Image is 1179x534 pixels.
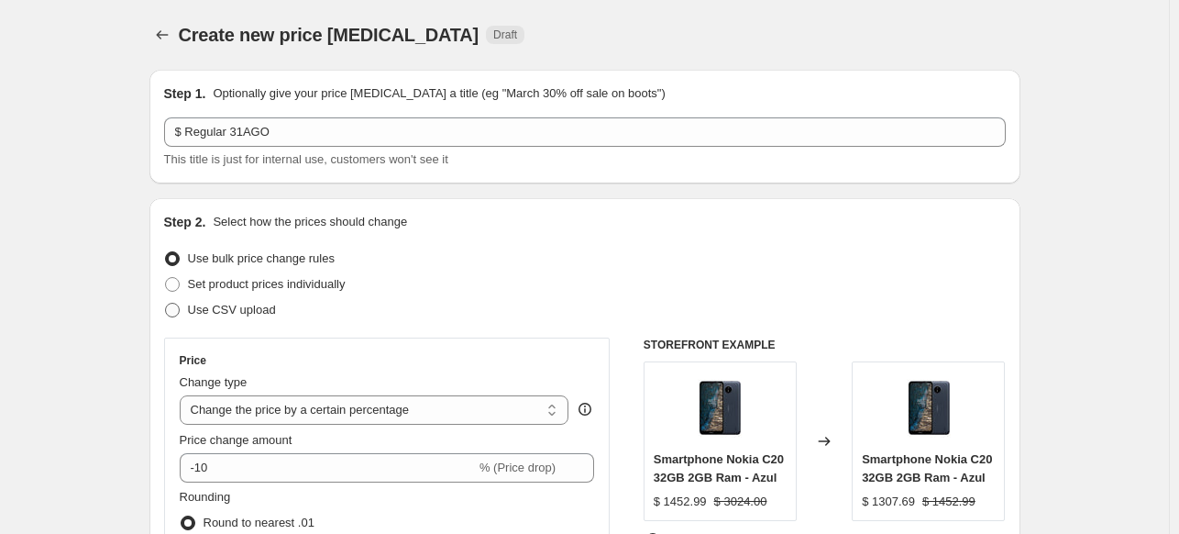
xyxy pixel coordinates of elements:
img: NokiaC20azul_80x.jpg [892,372,965,445]
strike: $ 1452.99 [922,493,975,511]
span: Use bulk price change rules [188,251,335,265]
button: Price change jobs [149,22,175,48]
span: Smartphone Nokia C20 32GB 2GB Ram - Azul [654,452,784,484]
span: Create new price [MEDICAL_DATA] [179,25,479,45]
span: This title is just for internal use, customers won't see it [164,152,448,166]
span: Set product prices individually [188,277,346,291]
p: Select how the prices should change [213,213,407,231]
input: -15 [180,453,476,483]
span: Change type [180,375,248,389]
img: NokiaC20azul_80x.jpg [683,372,756,445]
h3: Price [180,353,206,368]
p: Optionally give your price [MEDICAL_DATA] a title (eg "March 30% off sale on boots") [213,84,665,103]
div: $ 1307.69 [862,493,915,511]
strike: $ 3024.00 [714,493,767,511]
div: help [576,400,594,418]
h2: Step 2. [164,213,206,231]
h6: STOREFRONT EXAMPLE [644,338,1006,352]
input: 30% off holiday sale [164,117,1006,147]
span: Rounding [180,490,231,504]
span: Smartphone Nokia C20 32GB 2GB Ram - Azul [862,452,992,484]
span: Draft [493,28,517,42]
h2: Step 1. [164,84,206,103]
span: % (Price drop) [479,461,556,474]
div: $ 1452.99 [654,493,707,511]
span: Round to nearest .01 [204,516,314,529]
span: Price change amount [180,433,292,447]
span: Use CSV upload [188,303,276,317]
